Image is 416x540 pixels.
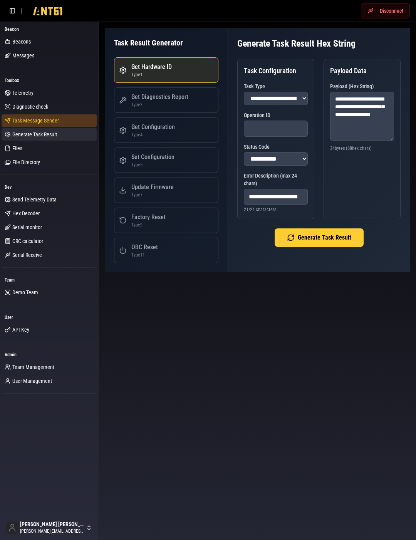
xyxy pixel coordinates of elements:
[244,206,308,213] div: 21 /24 characters
[2,286,97,299] a: Demo Team
[244,82,308,90] label: Task Type
[131,153,174,162] div: Set Configuration
[12,144,22,152] span: Files
[12,103,48,111] span: Diagnostic check
[12,117,59,124] span: Task Message Sender
[330,82,394,90] label: Payload (Hex String)
[2,193,97,206] a: Send Telemetry Data
[12,326,29,334] span: API Key
[244,143,308,151] label: Status Code
[244,111,308,119] label: Operation ID
[131,122,175,132] div: Get Configuration
[244,65,308,76] h3: Task Configuration
[2,324,97,336] a: API Key
[2,87,97,99] a: Telemetry
[12,251,42,259] span: Serial Receive
[131,222,166,228] div: Type 9
[114,117,218,143] button: Get ConfigurationType4
[131,132,175,138] div: Type 4
[131,62,172,72] div: Get Hardware ID
[114,37,218,48] h2: Task Result Generator
[3,518,95,537] button: [PERSON_NAME] [PERSON_NAME][PERSON_NAME][EMAIL_ADDRESS][DOMAIN_NAME]
[12,38,31,45] span: Beacons
[114,148,218,173] button: Set ConfigurationType5
[2,361,97,373] a: Team Management
[2,101,97,113] a: Diagnostic check
[330,145,394,151] div: 34 bytes ( 68 hex chars)
[131,192,174,198] div: Type 7
[2,128,97,141] a: Generate Task Result
[12,52,34,59] span: Messages
[12,131,57,138] span: Generate Task Result
[361,3,410,18] button: Disconnect
[20,528,84,534] span: [PERSON_NAME][EMAIL_ADDRESS][DOMAIN_NAME]
[2,74,97,87] div: Toolbox
[12,363,54,371] span: Team Management
[2,23,97,35] div: Beacon
[2,221,97,233] a: Serial monitor
[2,207,97,220] a: Hex Decoder
[244,172,308,187] label: Error Description (max 24 chars)
[2,181,97,193] div: Dev
[2,274,97,286] div: Team
[114,57,218,83] button: Get Hardware IDType1
[131,243,158,252] div: OBC Reset
[2,49,97,62] a: Messages
[114,87,218,113] button: Get Diagnostics ReportType3
[12,237,43,245] span: CRC calculator
[2,235,97,247] a: CRC calculator
[2,375,97,387] a: User Management
[12,89,34,97] span: Telemetry
[2,142,97,154] a: Files
[114,178,218,203] button: Update FirmwareType7
[330,65,394,76] h3: Payload Data
[131,92,188,102] div: Get Diagnostics Report
[20,521,84,528] span: [PERSON_NAME] [PERSON_NAME]
[2,156,97,168] a: File Directory
[131,213,166,222] div: Factory Reset
[237,37,401,50] h1: Generate Task Result Hex String
[12,196,57,203] span: Send Telemetry Data
[12,223,42,231] span: Serial monitor
[2,35,97,48] a: Beacons
[131,252,158,258] div: Type 11
[2,249,97,261] a: Serial Receive
[12,377,52,385] span: User Management
[131,102,188,108] div: Type 3
[12,158,40,166] span: File Directory
[2,311,97,324] div: User
[12,288,38,296] span: Demo Team
[275,228,364,247] button: Generate Task Result
[131,183,174,192] div: Update Firmware
[12,210,40,217] span: Hex Decoder
[131,162,174,168] div: Type 5
[114,238,218,263] button: OBC ResetType11
[2,114,97,127] a: Task Message Sender
[2,349,97,361] div: Admin
[114,208,218,233] button: Factory ResetType9
[131,72,172,78] div: Type 1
